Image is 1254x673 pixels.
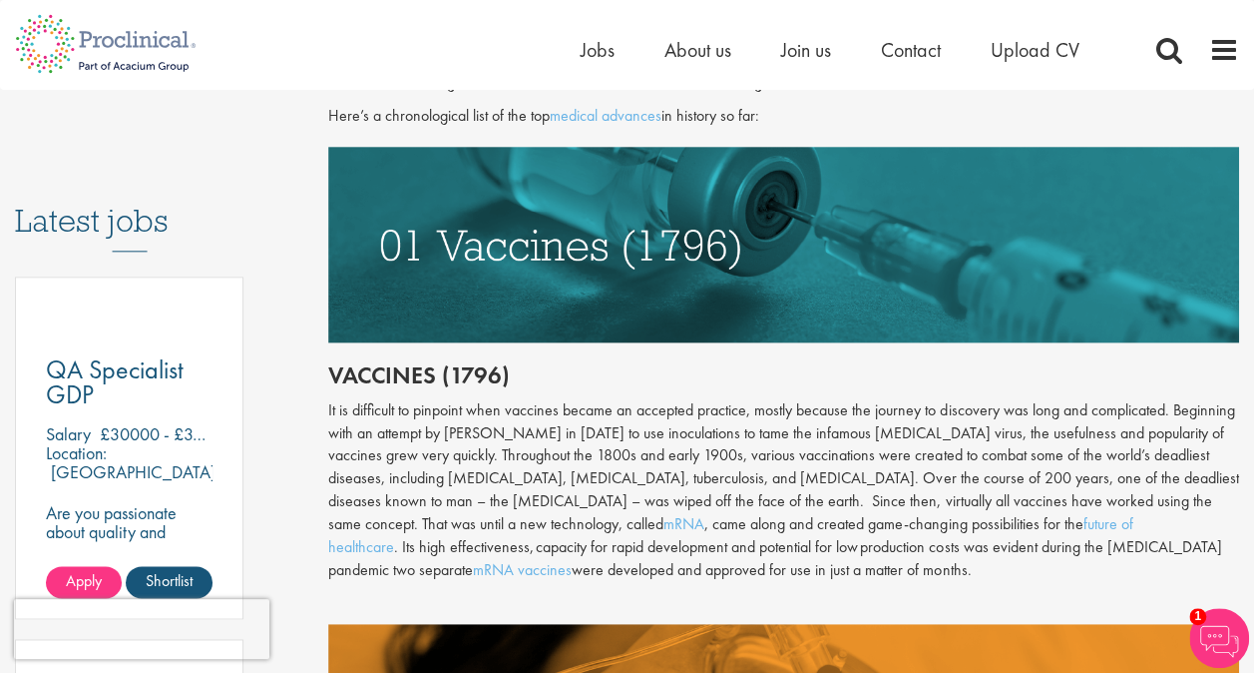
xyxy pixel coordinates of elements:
[781,37,831,63] a: Join us
[328,105,1239,128] p: Here’s a chronological list of the top in history so far:
[473,559,572,580] a: mRNA vaccines
[1189,608,1249,668] img: Chatbot
[663,513,704,534] a: mRNA
[550,105,661,126] a: medical advances
[46,503,212,617] p: Are you passionate about quality and precision? Join our team as a … and help ensure top-tier sta...
[46,566,122,598] a: Apply
[46,441,107,464] span: Location:
[328,399,1239,582] div: It is difficult to pinpoint when vaccines became an accepted practice, mostly because the journey...
[328,147,1239,342] img: vaccines
[46,422,91,445] span: Salary
[581,37,615,63] a: Jobs
[664,37,731,63] a: About us
[66,570,102,591] span: Apply
[15,154,243,252] h3: Latest jobs
[14,599,269,659] iframe: reCAPTCHA
[126,566,212,598] a: Shortlist
[46,352,184,411] span: QA Specialist GDP
[46,460,220,502] p: [GEOGRAPHIC_DATA], [GEOGRAPHIC_DATA]
[46,357,212,407] a: QA Specialist GDP
[991,37,1079,63] a: Upload CV
[100,422,308,445] p: £30000 - £35000 per annum
[328,362,1239,388] h2: Vaccines (1796)
[328,513,1132,557] a: future of healthcare
[1189,608,1206,625] span: 1
[881,37,941,63] a: Contact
